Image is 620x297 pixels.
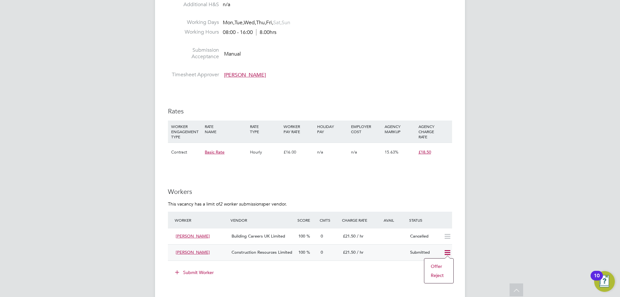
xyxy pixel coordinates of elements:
div: Worker [173,214,229,226]
span: [PERSON_NAME] [176,249,210,255]
h3: Workers [168,187,452,196]
span: Wed, [244,19,256,26]
span: £21.50 [343,249,356,255]
div: HOLIDAY PAY [315,121,349,137]
label: Working Hours [168,29,219,36]
span: £18.50 [418,149,431,155]
div: 10 [594,276,600,284]
li: Offer [428,262,450,271]
span: Sun [282,19,290,26]
div: EMPLOYER COST [349,121,383,137]
span: Fri, [266,19,273,26]
li: Reject [428,271,450,280]
span: 8.00hrs [256,29,276,36]
span: 15.63% [385,149,398,155]
div: Contract [170,143,203,162]
span: £21.50 [343,233,356,239]
div: AGENCY CHARGE RATE [417,121,450,143]
span: 0 [321,233,323,239]
label: Additional H&S [168,1,219,8]
div: Submitted [408,247,441,258]
div: RATE NAME [203,121,248,137]
p: This vacancy has a limit of per vendor. [168,201,452,207]
span: n/a [317,149,323,155]
div: Charge Rate [340,214,374,226]
span: Construction Resources Limited [232,249,292,255]
span: Mon, [223,19,234,26]
h3: Rates [168,107,452,115]
div: 08:00 - 16:00 [223,29,276,36]
em: 2 worker submissions [220,201,263,207]
div: Cancelled [408,231,441,242]
label: Timesheet Approver [168,71,219,78]
span: 0 [321,249,323,255]
label: Submission Acceptance [168,47,219,60]
label: Working Days [168,19,219,26]
div: AGENCY MARKUP [383,121,417,137]
div: Status [408,214,452,226]
span: 100 [298,249,305,255]
div: Cmts [318,214,340,226]
div: Hourly [248,143,282,162]
span: Tue, [234,19,244,26]
div: WORKER ENGAGEMENT TYPE [170,121,203,143]
span: / hr [357,233,364,239]
div: Score [296,214,318,226]
span: Thu, [256,19,266,26]
button: Open Resource Center, 10 new notifications [594,271,615,292]
div: WORKER PAY RATE [282,121,315,137]
span: / hr [357,249,364,255]
div: RATE TYPE [248,121,282,137]
span: Building Careers UK Limited [232,233,285,239]
div: £16.00 [282,143,315,162]
span: [PERSON_NAME] [224,72,266,78]
span: n/a [351,149,357,155]
span: Manual [224,50,241,57]
span: Sat, [273,19,282,26]
span: n/a [223,1,230,8]
div: Avail [374,214,408,226]
span: Basic Rate [205,149,224,155]
button: Submit Worker [170,267,219,278]
span: 100 [298,233,305,239]
span: [PERSON_NAME] [176,233,210,239]
div: Vendor [229,214,296,226]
